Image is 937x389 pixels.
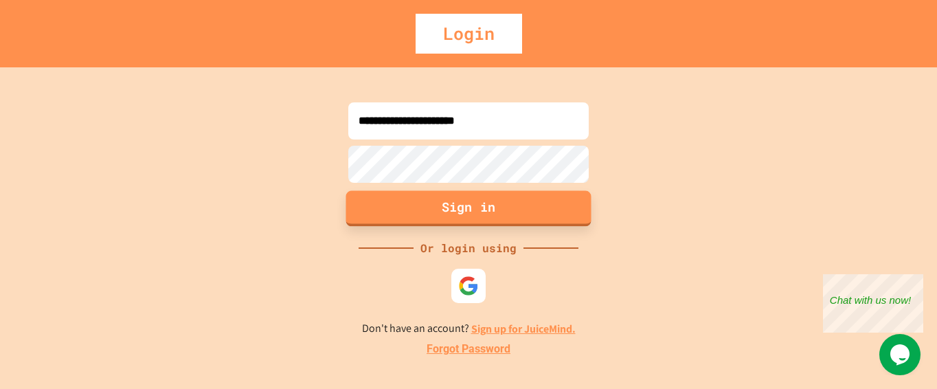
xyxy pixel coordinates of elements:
div: Or login using [414,240,523,256]
iframe: chat widget [823,274,923,333]
img: google-icon.svg [458,276,479,296]
iframe: chat widget [879,334,923,375]
p: Don't have an account? [362,320,576,337]
div: Login [416,14,522,54]
button: Sign in [346,190,591,226]
a: Forgot Password [427,341,510,357]
a: Sign up for JuiceMind. [471,322,576,336]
